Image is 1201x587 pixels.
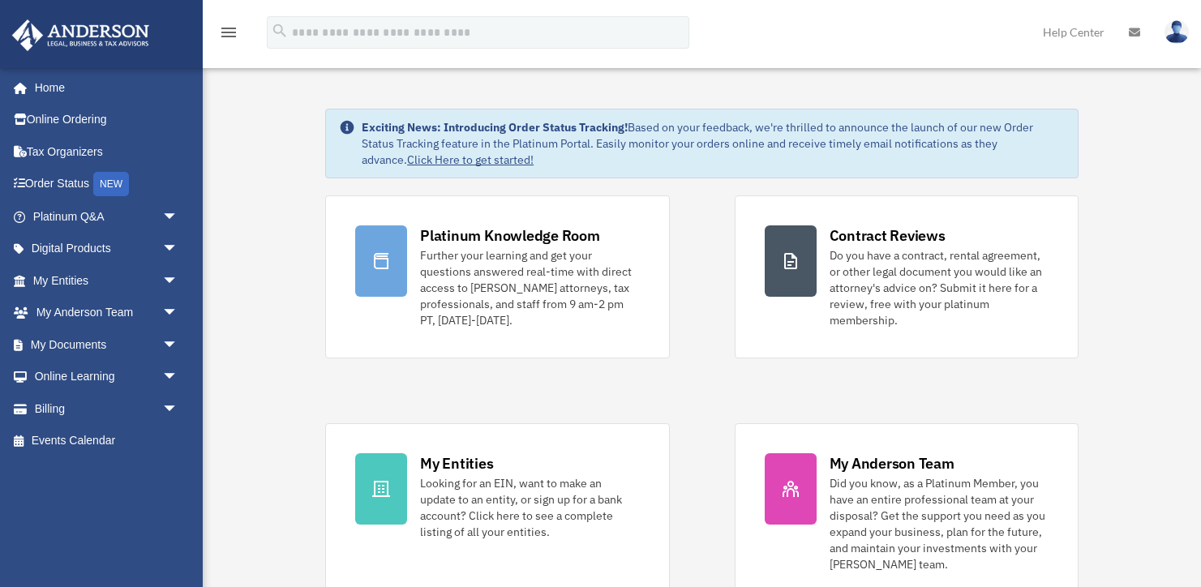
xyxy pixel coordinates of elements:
[11,233,203,265] a: Digital Productsarrow_drop_down
[362,120,628,135] strong: Exciting News: Introducing Order Status Tracking!
[162,200,195,234] span: arrow_drop_down
[162,233,195,266] span: arrow_drop_down
[11,328,203,361] a: My Documentsarrow_drop_down
[420,225,600,246] div: Platinum Knowledge Room
[11,135,203,168] a: Tax Organizers
[162,297,195,330] span: arrow_drop_down
[93,172,129,196] div: NEW
[362,119,1065,168] div: Based on your feedback, we're thrilled to announce the launch of our new Order Status Tracking fe...
[11,297,203,329] a: My Anderson Teamarrow_drop_down
[11,71,195,104] a: Home
[11,425,203,457] a: Events Calendar
[830,225,946,246] div: Contract Reviews
[11,104,203,136] a: Online Ordering
[735,195,1079,358] a: Contract Reviews Do you have a contract, rental agreement, or other legal document you would like...
[830,453,954,473] div: My Anderson Team
[1165,20,1189,44] img: User Pic
[11,361,203,393] a: Online Learningarrow_drop_down
[271,22,289,40] i: search
[830,247,1049,328] div: Do you have a contract, rental agreement, or other legal document you would like an attorney's ad...
[11,200,203,233] a: Platinum Q&Aarrow_drop_down
[162,392,195,426] span: arrow_drop_down
[420,247,639,328] div: Further your learning and get your questions answered real-time with direct access to [PERSON_NAM...
[325,195,669,358] a: Platinum Knowledge Room Further your learning and get your questions answered real-time with dire...
[420,475,639,540] div: Looking for an EIN, want to make an update to an entity, or sign up for a bank account? Click her...
[7,19,154,51] img: Anderson Advisors Platinum Portal
[162,328,195,362] span: arrow_drop_down
[11,168,203,201] a: Order StatusNEW
[219,23,238,42] i: menu
[420,453,493,473] div: My Entities
[830,475,1049,572] div: Did you know, as a Platinum Member, you have an entire professional team at your disposal? Get th...
[407,152,534,167] a: Click Here to get started!
[162,361,195,394] span: arrow_drop_down
[219,28,238,42] a: menu
[11,392,203,425] a: Billingarrow_drop_down
[162,264,195,298] span: arrow_drop_down
[11,264,203,297] a: My Entitiesarrow_drop_down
